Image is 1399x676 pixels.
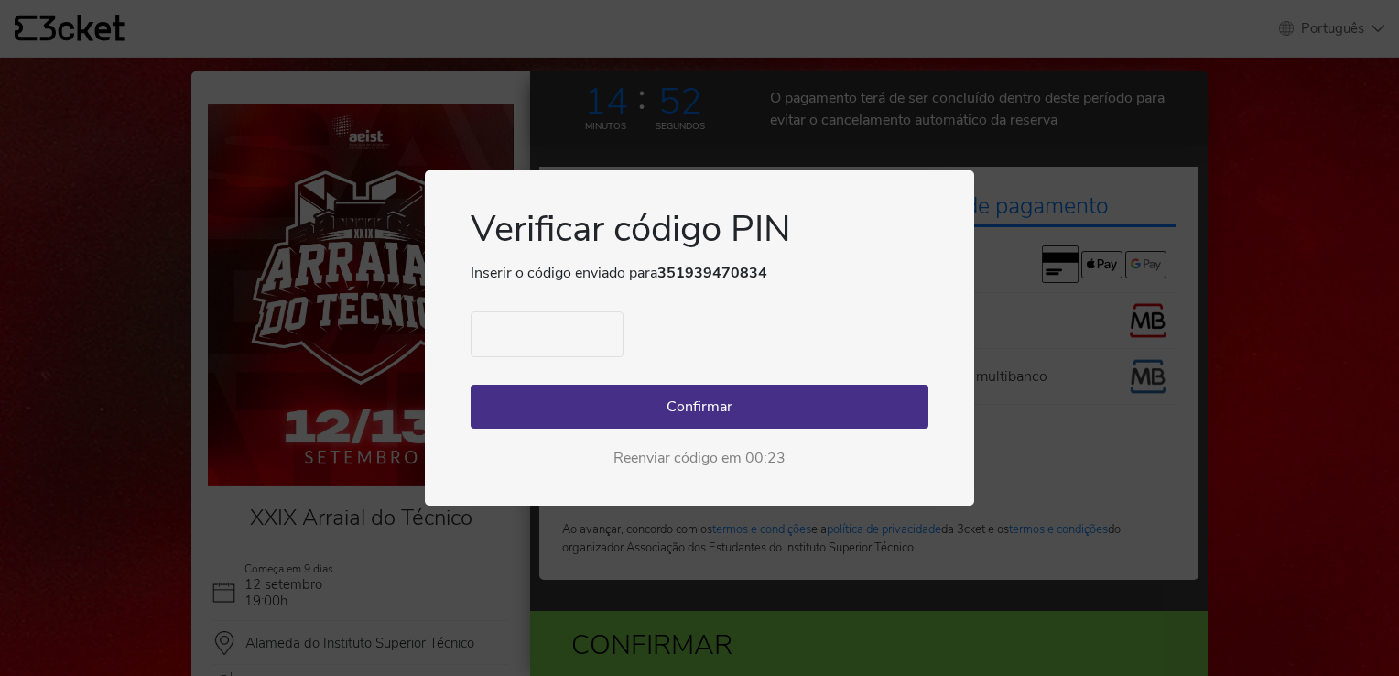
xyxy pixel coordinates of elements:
[471,385,928,429] button: Confirmar
[471,207,928,262] h1: Verificar código PIN
[613,447,742,469] span: Reenviar código em
[745,447,786,469] div: 00:23
[471,262,928,284] p: Inserir o código enviado para
[657,263,767,283] strong: 351939470834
